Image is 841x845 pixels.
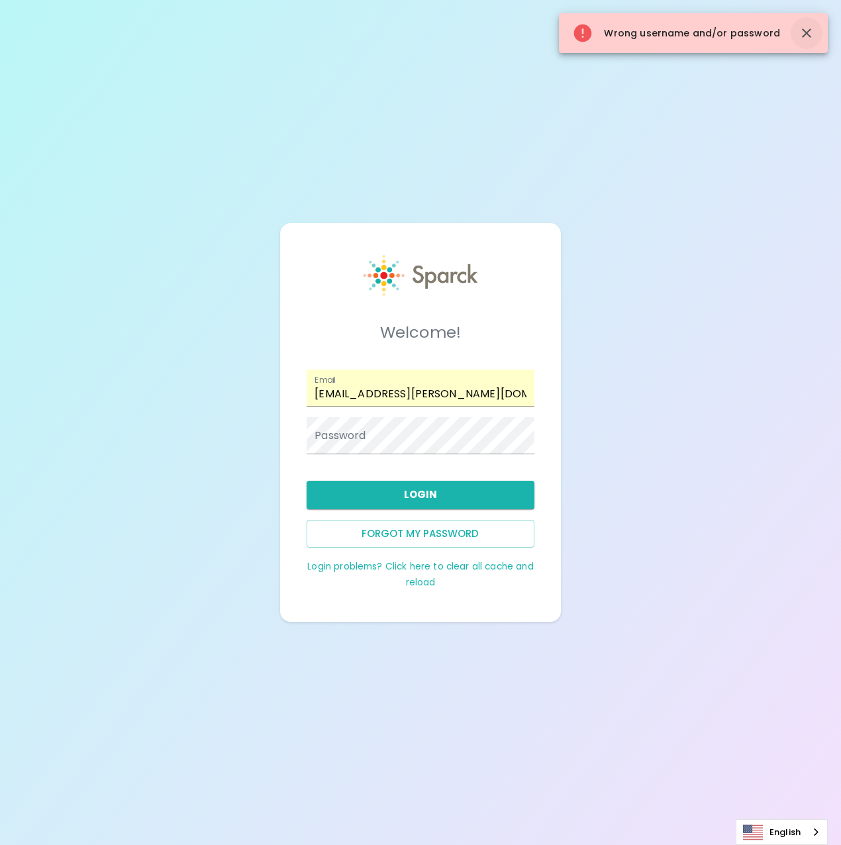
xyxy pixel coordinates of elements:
[736,819,828,845] aside: Language selected: English
[307,322,534,343] h5: Welcome!
[307,560,533,589] a: Login problems? Click here to clear all cache and reload
[315,374,336,385] label: Email
[572,17,780,49] div: Wrong username and/or password
[307,520,534,548] button: Forgot my password
[736,819,828,845] div: Language
[307,481,534,509] button: Login
[736,820,827,844] a: English
[364,255,477,296] img: Sparck logo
